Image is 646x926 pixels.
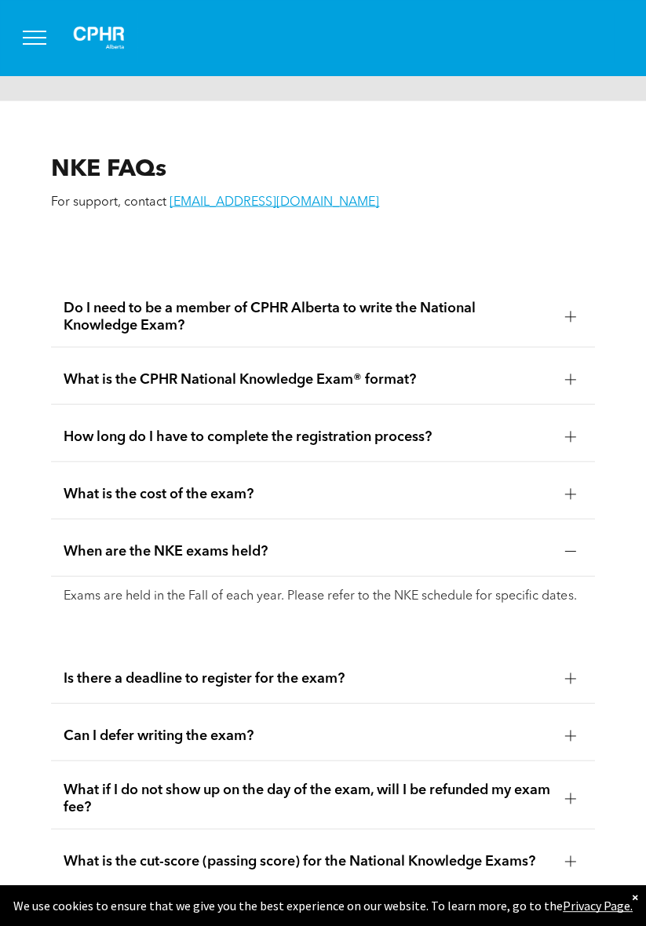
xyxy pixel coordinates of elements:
p: Exams are held in the Fall of each year. Please refer to the NKE schedule for specific dates. [64,589,582,604]
span: How long do I have to complete the registration process? [64,428,552,446]
span: When are the NKE exams held? [64,543,552,560]
div: Dismiss notification [632,889,638,905]
a: [EMAIL_ADDRESS][DOMAIN_NAME] [170,196,379,209]
button: menu [14,17,55,58]
span: NKE FAQs [51,158,166,181]
span: Can I defer writing the exam? [64,727,552,745]
span: Do I need to be a member of CPHR Alberta to write the National Knowledge Exam? [64,300,552,334]
a: Privacy Page. [563,898,633,913]
span: What is the CPHR National Knowledge Exam® format? [64,371,552,388]
span: For support, contact [51,196,166,209]
span: What if I do not show up on the day of the exam, will I be refunded my exam fee? [64,782,552,816]
span: Is there a deadline to register for the exam? [64,670,552,687]
span: What is the cut-score (passing score) for the National Knowledge Exams? [64,853,552,870]
img: A white background with a few lines on it [60,13,138,63]
span: What is the cost of the exam? [64,486,552,503]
